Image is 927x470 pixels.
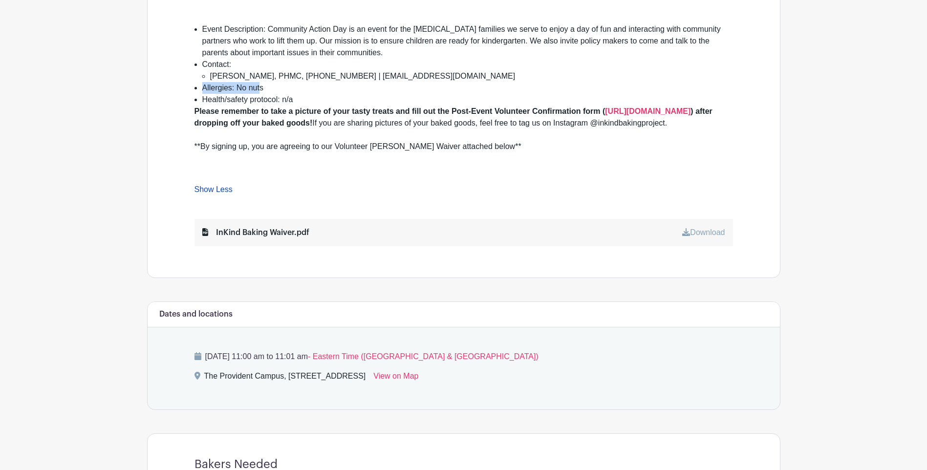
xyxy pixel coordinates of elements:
h6: Dates and locations [159,310,233,319]
li: [PERSON_NAME], PHMC, [PHONE_NUMBER] | [EMAIL_ADDRESS][DOMAIN_NAME] [210,70,733,82]
span: - Eastern Time ([GEOGRAPHIC_DATA] & [GEOGRAPHIC_DATA]) [308,352,539,361]
li: Contact: [202,59,733,82]
li: Allergies: No nuts [202,82,733,94]
div: InKind Baking Waiver.pdf [202,227,309,238]
strong: Please remember to take a picture of your tasty treats and fill out the Post-Event Volunteer Conf... [194,107,605,115]
div: If you are sharing pictures of your baked goods, feel free to tag us on Instagram @inkindbakingpr... [194,106,733,129]
a: Show Less [194,185,233,197]
strong: ) after dropping off your baked goods! [194,107,712,127]
div: The Provident Campus, [STREET_ADDRESS] [204,370,366,386]
li: Event Description: Community Action Day is an event for the [MEDICAL_DATA] families we serve to e... [202,23,733,59]
a: View on Map [373,370,418,386]
div: **By signing up, you are agreeing to our Volunteer [PERSON_NAME] Waiver attached below** [194,141,733,152]
li: Health/safety protocol: n/a [202,94,733,106]
p: [DATE] 11:00 am to 11:01 am [194,351,733,363]
a: [URL][DOMAIN_NAME] [605,107,690,115]
a: Download [682,228,725,236]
